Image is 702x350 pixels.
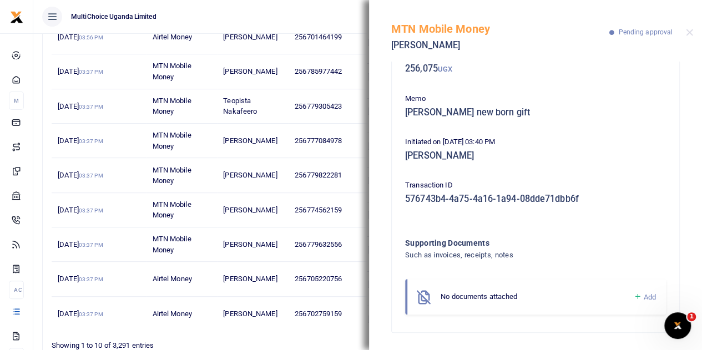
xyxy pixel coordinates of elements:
[405,150,666,161] h5: [PERSON_NAME]
[223,310,277,318] span: [PERSON_NAME]
[367,304,421,323] span: Transport refund [DATE]
[223,136,277,145] span: [PERSON_NAME]
[391,40,609,51] h5: [PERSON_NAME]
[58,240,103,248] span: [DATE]
[223,275,277,283] span: [PERSON_NAME]
[58,206,103,214] span: [DATE]
[367,235,421,254] span: Transport refund [DATE]
[664,312,691,339] iframe: Intercom live chat
[153,97,191,116] span: MTN Mobile Money
[367,166,421,185] span: Transport refund [DATE]
[79,276,103,282] small: 03:37 PM
[9,281,24,299] li: Ac
[367,270,421,289] span: Transport refund [DATE]
[58,171,103,179] span: [DATE]
[10,11,23,24] img: logo-small
[223,67,277,75] span: [PERSON_NAME]
[79,207,103,214] small: 03:37 PM
[79,138,103,144] small: 03:37 PM
[405,136,666,148] p: Initiated on [DATE] 03:40 PM
[153,235,191,254] span: MTN Mobile Money
[79,242,103,248] small: 03:37 PM
[295,33,342,41] span: 256701464199
[441,292,517,301] span: No documents attached
[58,67,103,75] span: [DATE]
[687,312,696,321] span: 1
[405,93,666,105] p: Memo
[686,29,693,36] button: Close
[153,200,191,220] span: MTN Mobile Money
[153,310,192,318] span: Airtel Money
[223,33,277,41] span: [PERSON_NAME]
[79,69,103,75] small: 03:37 PM
[9,92,24,110] li: M
[153,131,191,150] span: MTN Mobile Money
[58,275,103,283] span: [DATE]
[223,240,277,248] span: [PERSON_NAME]
[618,28,673,36] span: Pending approval
[223,171,277,179] span: [PERSON_NAME]
[367,200,421,220] span: Transport refund [DATE]
[295,171,342,179] span: 256779822281
[295,275,342,283] span: 256705220756
[295,206,342,214] span: 256774562159
[295,240,342,248] span: 256779632556
[223,97,257,116] span: Teopista Nakafeero
[367,97,421,116] span: Transport refund [DATE]
[633,291,656,303] a: Add
[153,62,191,81] span: MTN Mobile Money
[153,33,192,41] span: Airtel Money
[438,65,452,73] small: UGX
[223,206,277,214] span: [PERSON_NAME]
[153,166,191,185] span: MTN Mobile Money
[295,310,342,318] span: 256702759159
[79,173,103,179] small: 03:37 PM
[405,249,621,261] h4: Such as invoices, receipts, notes
[79,311,103,317] small: 03:37 PM
[405,237,621,249] h4: Supporting Documents
[153,275,192,283] span: Airtel Money
[367,131,421,150] span: Transport refund [DATE]
[644,293,656,301] span: Add
[10,12,23,21] a: logo-small logo-large logo-large
[295,136,342,145] span: 256777084978
[79,34,103,40] small: 03:56 PM
[391,22,609,35] h5: MTN Mobile Money
[58,33,103,41] span: [DATE]
[79,104,103,110] small: 03:37 PM
[58,102,103,110] span: [DATE]
[405,180,666,191] p: Transaction ID
[367,62,421,81] span: Transport refund [DATE]
[367,27,421,47] span: Transport refund [DATE]
[405,107,666,118] h5: [PERSON_NAME] new born gift
[58,310,103,318] span: [DATE]
[295,67,342,75] span: 256785977442
[67,12,161,22] span: MultiChoice Uganda Limited
[295,102,342,110] span: 256779305423
[58,136,103,145] span: [DATE]
[405,194,666,205] h5: 576743b4-4a75-4a16-1a94-08dde71dbb6f
[405,63,666,74] h5: 256,075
